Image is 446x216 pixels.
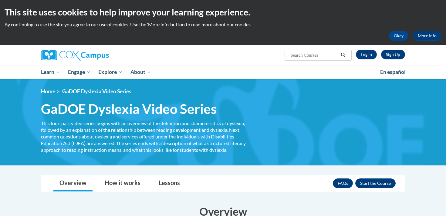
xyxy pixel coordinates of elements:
div: This four-part video series begins with an overview of the definition and characteristics of dysl... [41,120,250,153]
a: En español [376,66,410,78]
span: Learn [41,68,60,76]
a: Engage [64,65,95,79]
a: About [127,65,155,79]
a: Learn [37,65,64,79]
a: Home [41,88,55,95]
a: Cox Campus [41,50,156,61]
p: By continuing to use the site you agree to our use of cookies. Use the ‘More info’ button to read... [5,21,441,28]
span: En español [380,69,406,75]
button: Okay [389,31,408,41]
a: Register [381,50,405,59]
img: Cox Campus [41,50,109,61]
button: Search [339,52,348,59]
span: GaDOE Dyslexia Video Series [62,88,131,95]
span: About [130,68,151,76]
a: FAQs [333,178,353,188]
h2: This site uses cookies to help improve your learning experience. [5,6,441,18]
span: Engage [68,68,91,76]
a: More Info [413,31,441,41]
button: Enroll [355,178,396,188]
div: Main menu [32,65,414,79]
a: Lessons [153,175,186,191]
a: Overview [53,175,93,191]
a: Log In [356,50,377,59]
span: GaDOE Dyslexia Video Series [41,101,217,117]
a: Explore [94,65,127,79]
span: Explore [98,68,123,76]
input: Search Courses [290,52,339,59]
a: How it works [99,175,147,191]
